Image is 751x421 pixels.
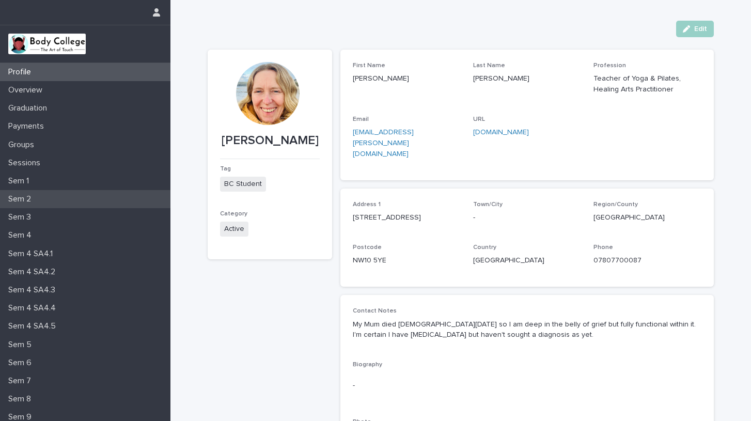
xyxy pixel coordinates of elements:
p: Sem 4 SA4.2 [4,267,64,277]
button: Edit [676,21,714,37]
span: Edit [694,25,707,33]
p: Sem 1 [4,176,37,186]
span: Town/City [473,201,503,208]
span: URL [473,116,485,122]
a: [EMAIL_ADDRESS][PERSON_NAME][DOMAIN_NAME] [353,129,414,158]
p: NW10 5YE [353,255,461,266]
span: Active [220,222,248,237]
p: [GEOGRAPHIC_DATA] [473,255,581,266]
p: Sem 4 SA4.3 [4,285,64,295]
p: - [473,212,581,223]
p: Sem 4 SA4.5 [4,321,64,331]
p: [STREET_ADDRESS] [353,212,461,223]
p: Sem 4 SA4.4 [4,303,64,313]
p: My Mum died [DEMOGRAPHIC_DATA][DATE] so I am deep in the belly of grief but fully functional with... [353,319,701,341]
span: Contact Notes [353,308,397,314]
p: Teacher of Yoga & Pilates, Healing Arts Practitioner [593,73,701,95]
p: Graduation [4,103,55,113]
span: First Name [353,63,385,69]
span: Tag [220,166,231,172]
p: [GEOGRAPHIC_DATA] [593,212,701,223]
p: Payments [4,121,52,131]
span: Biography [353,362,382,368]
p: Sem 2 [4,194,39,204]
span: Phone [593,244,613,251]
p: [PERSON_NAME] [353,73,461,84]
span: Profession [593,63,626,69]
p: [PERSON_NAME] [473,73,581,84]
span: Country [473,244,496,251]
p: Sem 3 [4,212,39,222]
span: Email [353,116,369,122]
span: Region/County [593,201,638,208]
p: Sem 7 [4,376,39,386]
a: 07807700087 [593,257,642,264]
p: Sem 8 [4,394,39,404]
p: Sem 4 [4,230,40,240]
span: Last Name [473,63,505,69]
span: Postcode [353,244,382,251]
span: BC Student [220,177,266,192]
span: Category [220,211,247,217]
span: Address 1 [353,201,381,208]
p: Sem 5 [4,340,40,350]
p: Sessions [4,158,49,168]
a: [DOMAIN_NAME] [473,129,529,136]
p: Overview [4,85,51,95]
p: Sem 6 [4,358,40,368]
p: Sem 4 SA4.1 [4,249,61,259]
p: [PERSON_NAME] [220,133,320,148]
p: Groups [4,140,42,150]
p: Profile [4,67,39,77]
p: - [353,380,701,391]
img: xvtzy2PTuGgGH0xbwGb2 [8,34,86,54]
